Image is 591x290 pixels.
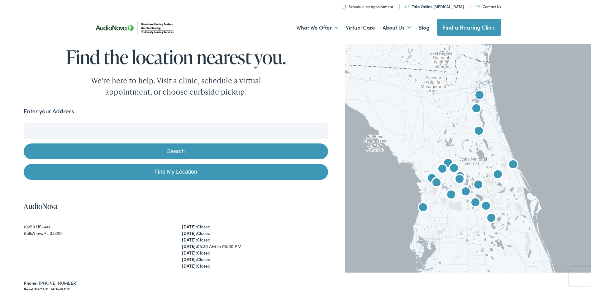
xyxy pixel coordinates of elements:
div: AudioNova [476,197,496,217]
div: AudioNova [456,182,476,202]
h1: Find the location nearest you. [24,47,328,67]
strong: [DATE]: [182,230,197,236]
img: utility icon [476,5,480,8]
div: AudioNova [432,160,452,180]
strong: [DATE]: [182,256,197,262]
div: Hometown Hearing by AudioNova [503,155,523,175]
a: Blog [418,16,429,39]
div: AudioNova [466,99,486,119]
div: BelleView, FL 34420 [24,230,170,236]
div: We're here to help. Visit a clinic, schedule a virtual appointment, or choose curbside pickup. [76,75,276,97]
a: Schedule an Appointment [342,4,393,9]
div: NextGen Hearing by AudioNova [469,122,489,142]
strong: [DATE]: [182,223,197,230]
a: [PHONE_NUMBER] [39,280,77,286]
a: About Us [383,16,411,39]
input: Enter your address or zip code [24,123,328,139]
strong: [DATE]: [182,236,197,243]
div: Tri-County Hearing Services by AudioNova [427,173,446,193]
img: utility icon [342,4,346,8]
div: AudioNova [422,169,442,189]
strong: [DATE]: [182,243,197,249]
div: AudioNova [488,165,508,185]
strong: Phone: [24,280,38,286]
div: NextGen Hearing by AudioNova [469,86,489,106]
div: AudioNova [441,185,461,205]
a: Find My Location [24,164,328,180]
label: Enter your Address [24,107,74,116]
div: Tri-County Hearing Services by AudioNova [465,193,485,213]
a: Virtual Care [346,16,375,39]
div: AudioNova [450,167,470,187]
a: Take Online [MEDICAL_DATA] [405,4,464,9]
div: Tri-County Hearing Services by AudioNova [413,198,433,218]
a: Find a Hearing Clinic [437,19,501,36]
button: Search [24,143,328,159]
strong: [DATE]: [182,263,197,269]
div: 10250 US-441 [24,223,170,230]
strong: [DATE]: [182,250,197,256]
a: What We Offer [296,16,338,39]
div: Closed Closed Closed 08:30 AM to 05:00 PM Closed Closed Closed [182,223,328,269]
a: AudioNova [24,201,58,211]
div: Tri-County Hearing Services by AudioNova [438,154,458,174]
div: AudioNova [444,159,464,179]
a: Contact Us [476,4,501,9]
img: utility icon [405,5,409,8]
div: AudioNova [450,170,469,190]
div: AudioNova [481,209,501,229]
div: AudioNova [468,175,488,195]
